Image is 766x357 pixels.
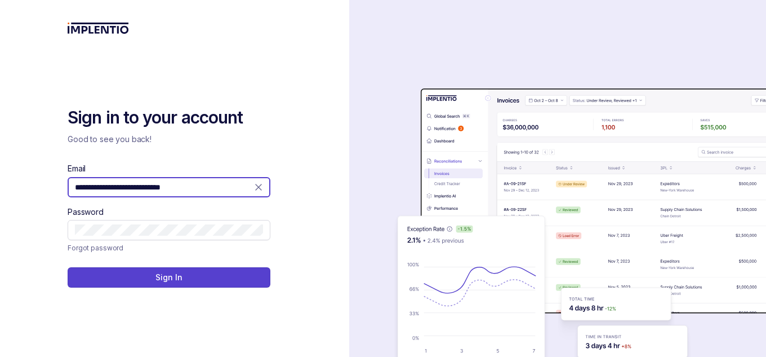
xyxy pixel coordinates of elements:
[155,272,182,283] p: Sign In
[68,243,123,254] a: Link Forgot password
[68,134,270,145] p: Good to see you back!
[68,243,123,254] p: Forgot password
[68,107,270,129] h2: Sign in to your account
[68,267,270,288] button: Sign In
[68,23,129,34] img: logo
[68,163,86,174] label: Email
[68,206,104,218] label: Password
